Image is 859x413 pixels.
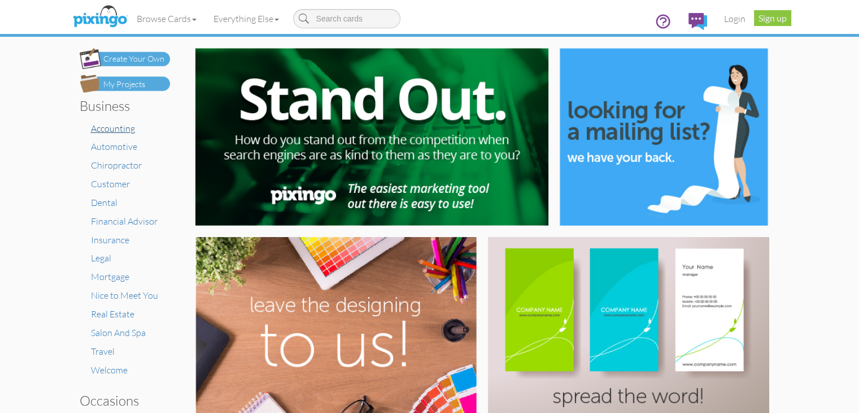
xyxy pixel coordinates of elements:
a: Dental [91,197,117,208]
a: Salon And Spa [91,327,146,338]
img: biz_mailinglist.jpg [560,48,768,226]
input: Search cards [293,9,400,28]
a: Customer [91,178,130,190]
a: Financial Advisor [91,216,158,227]
a: Nice to Meet You [91,290,158,301]
a: Real Estate [91,308,134,320]
img: my-projects-button.png [80,75,170,93]
a: Legal [91,252,111,264]
a: Automotive [91,141,137,152]
a: Sign up [754,10,791,26]
a: Login [716,5,754,33]
a: Travel [91,346,115,357]
img: biz_standout.jpg [195,48,548,226]
div: My Projects [103,79,145,91]
h3: occasions [80,393,162,408]
img: create-own-button.png [80,48,170,69]
img: comments.svg [688,13,707,30]
div: Create Your Own [103,53,164,65]
img: pixingo logo [70,3,130,31]
a: Chiropractor [91,160,142,171]
h3: business [80,98,162,113]
a: Mortgage [91,271,129,282]
a: Insurance [91,234,129,246]
a: Welcome [91,364,128,376]
a: Browse Cards [128,5,205,33]
a: Accounting [91,123,135,134]
a: Everything Else [205,5,287,33]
